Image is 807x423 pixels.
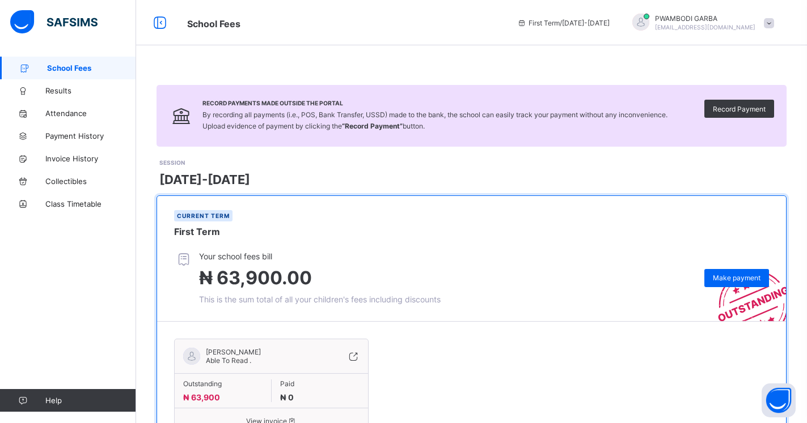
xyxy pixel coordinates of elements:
[621,14,780,32] div: PWAMBODI GARBA
[183,392,220,402] span: ₦ 63,900
[206,348,261,356] span: [PERSON_NAME]
[47,63,136,72] span: School Fees
[655,24,755,31] span: [EMAIL_ADDRESS][DOMAIN_NAME]
[177,212,230,219] span: Current term
[45,177,136,186] span: Collectibles
[280,392,294,402] span: ₦ 0
[655,14,755,23] span: PWAMBODI GARBA
[45,131,136,140] span: Payment History
[762,383,796,417] button: Open asap
[199,251,441,261] span: Your school fees bill
[159,172,250,187] span: [DATE]-[DATE]
[199,294,441,304] span: This is the sum total of all your children's fees including discounts
[342,122,403,130] b: “Record Payment”
[187,18,240,29] span: School Fees
[174,226,220,237] span: First Term
[45,199,136,208] span: Class Timetable
[713,274,760,282] span: Make payment
[280,379,360,388] span: Paid
[45,154,136,163] span: Invoice History
[202,110,667,130] span: By recording all payments (i.e., POS, Bank Transfer, USSD) made to the bank, the school can easil...
[45,109,136,118] span: Attendance
[202,100,667,106] span: Record Payments Made Outside the Portal
[45,86,136,95] span: Results
[704,257,786,321] img: outstanding-stamp.3c148f88c3ebafa6da95868fa43343a1.svg
[206,356,251,365] span: Able To Read .
[183,379,263,388] span: Outstanding
[517,19,610,27] span: session/term information
[199,267,312,289] span: ₦ 63,900.00
[45,396,136,405] span: Help
[10,10,98,34] img: safsims
[713,105,766,113] span: Record Payment
[159,159,185,166] span: SESSION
